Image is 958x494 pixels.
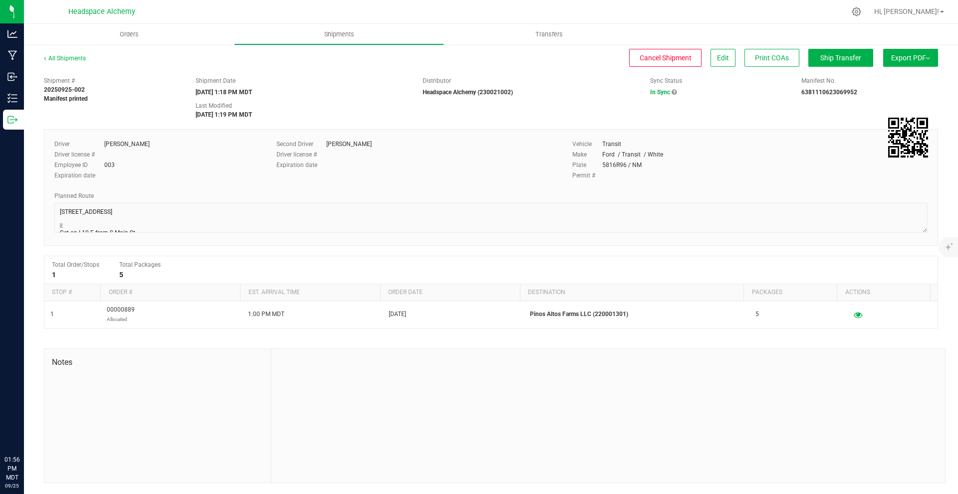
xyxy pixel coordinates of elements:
button: Edit [711,49,735,67]
label: Employee ID [54,161,104,169]
div: 5816R96 / NM [602,161,642,169]
span: In Sync [650,89,670,96]
strong: 20250925-002 [44,86,85,93]
div: [PERSON_NAME] [104,140,150,149]
label: Make [572,150,602,159]
p: 01:56 PM MDT [4,455,19,482]
label: Last Modified [196,101,232,110]
inline-svg: Analytics [7,29,17,39]
span: Cancel Shipment [640,54,692,62]
span: 00000889 [107,305,135,324]
span: Shipments [311,30,368,39]
span: 5 [755,310,759,319]
span: Notes [52,356,263,368]
qrcode: 20250925-002 [888,118,928,158]
th: Actions [837,284,930,301]
div: 003 [104,161,115,169]
th: Order # [100,284,240,301]
a: Transfers [444,24,654,45]
th: Est. arrival time [240,284,380,301]
label: Shipment Date [196,76,236,85]
label: Driver license # [276,150,326,159]
strong: Manifest printed [44,95,88,102]
button: Cancel Shipment [629,49,702,67]
label: Permit # [572,171,602,180]
iframe: Resource center [10,414,40,444]
button: Export PDF [883,49,938,67]
label: Distributor [423,76,451,85]
span: Headspace Alchemy [68,7,135,16]
th: Stop # [44,284,100,301]
span: Edit [717,54,729,62]
inline-svg: Inbound [7,72,17,82]
label: Sync Status [650,76,682,85]
span: Print COAs [755,54,789,62]
span: Total Packages [119,261,161,268]
button: Print COAs [744,49,799,67]
p: Pinos Altos Farms LLC (220001301) [530,310,743,319]
inline-svg: Outbound [7,115,17,125]
strong: 6381110623069952 [801,89,857,96]
label: Expiration date [54,171,104,180]
img: Scan me! [888,118,928,158]
th: Destination [520,284,743,301]
label: Vehicle [572,140,602,149]
p: 09/25 [4,482,19,490]
span: Total Order/Stops [52,261,99,268]
div: Transit [602,140,621,149]
a: Shipments [234,24,444,45]
label: Driver license # [54,150,104,159]
span: Planned Route [54,192,94,199]
th: Packages [743,284,837,301]
strong: 5 [119,271,123,279]
div: Manage settings [850,7,863,16]
label: Driver [54,140,104,149]
strong: Headspace Alchemy (230021002) [423,89,513,96]
a: All Shipments [44,55,86,62]
span: Orders [106,30,152,39]
p: Allocated [107,315,135,324]
span: Hi, [PERSON_NAME]! [874,7,939,15]
label: Plate [572,161,602,169]
span: Transfers [522,30,576,39]
label: Second Driver [276,140,326,149]
strong: [DATE] 1:18 PM MDT [196,89,252,96]
span: [DATE] [389,310,406,319]
span: 1:00 PM MDT [248,310,284,319]
inline-svg: Inventory [7,93,17,103]
span: Ship Transfer [820,54,861,62]
div: [PERSON_NAME] [326,140,372,149]
label: Expiration date [276,161,326,169]
strong: 1 [52,271,56,279]
strong: [DATE] 1:19 PM MDT [196,111,252,118]
div: Ford / Transit / White [602,150,663,159]
span: Export PDF [891,54,930,62]
button: Ship Transfer [808,49,873,67]
a: Orders [24,24,234,45]
th: Order date [380,284,520,301]
inline-svg: Manufacturing [7,50,17,60]
span: 1 [50,310,54,319]
span: Shipment # [44,76,181,85]
label: Manifest No. [801,76,836,85]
